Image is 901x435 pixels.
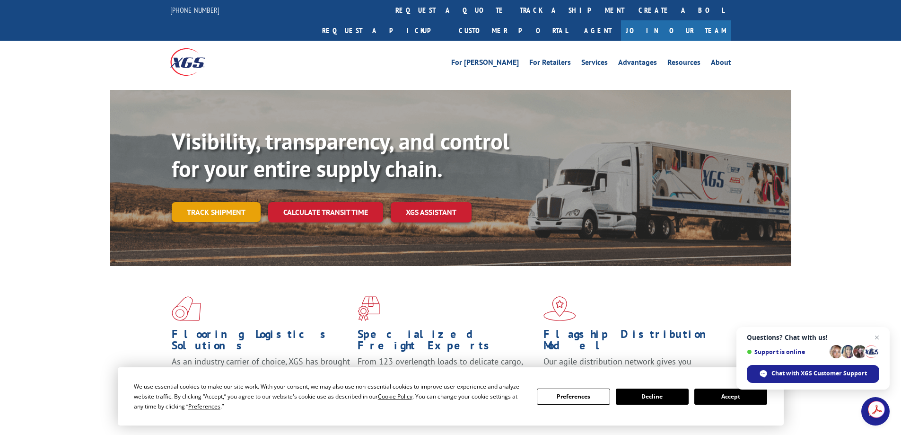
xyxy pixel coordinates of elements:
div: We use essential cookies to make our site work. With your consent, we may also use non-essential ... [134,382,525,411]
h1: Flooring Logistics Solutions [172,328,350,356]
span: Cookie Policy [378,392,412,400]
button: Decline [616,389,689,405]
a: Calculate transit time [268,202,383,222]
span: Questions? Chat with us! [747,334,879,341]
h1: Flagship Distribution Model [543,328,722,356]
a: Agent [575,20,621,41]
img: xgs-icon-focused-on-flooring-red [358,296,380,321]
span: Chat with XGS Customer Support [747,365,879,383]
a: [PHONE_NUMBER] [170,5,219,15]
a: Request a pickup [315,20,452,41]
span: Chat with XGS Customer Support [771,369,867,378]
p: From 123 overlength loads to delicate cargo, our experienced staff knows the best way to move you... [358,356,536,398]
span: Our agile distribution network gives you nationwide inventory management on demand. [543,356,717,378]
span: Preferences [188,402,220,410]
button: Accept [694,389,767,405]
a: Track shipment [172,202,261,222]
b: Visibility, transparency, and control for your entire supply chain. [172,126,509,183]
div: Cookie Consent Prompt [118,367,784,426]
a: XGS ASSISTANT [391,202,472,222]
button: Preferences [537,389,610,405]
a: Services [581,59,608,69]
img: xgs-icon-total-supply-chain-intelligence-red [172,296,201,321]
a: Open chat [861,397,890,426]
a: Resources [667,59,700,69]
a: For [PERSON_NAME] [451,59,519,69]
span: As an industry carrier of choice, XGS has brought innovation and dedication to flooring logistics... [172,356,350,390]
span: Support is online [747,348,826,355]
h1: Specialized Freight Experts [358,328,536,356]
a: Customer Portal [452,20,575,41]
a: Advantages [618,59,657,69]
a: For Retailers [529,59,571,69]
a: About [711,59,731,69]
img: xgs-icon-flagship-distribution-model-red [543,296,576,321]
a: Join Our Team [621,20,731,41]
